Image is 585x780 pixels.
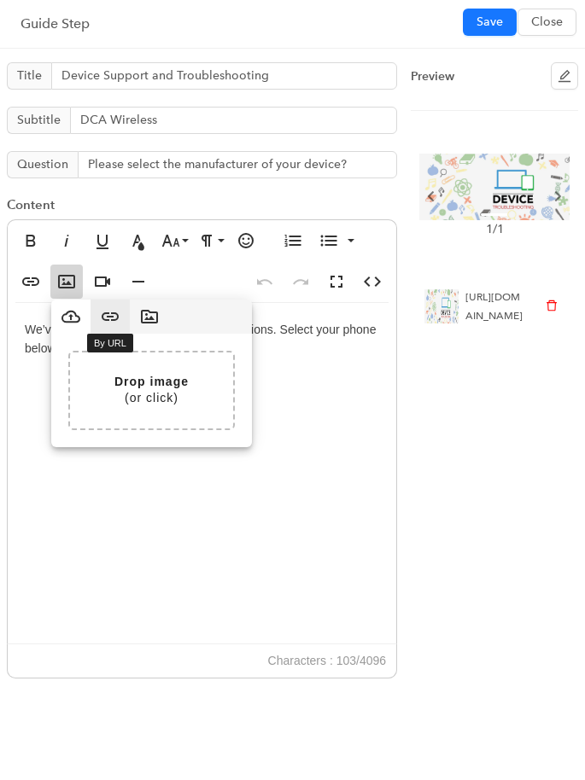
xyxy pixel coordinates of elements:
div: Preview [411,67,454,85]
span: [URL][DOMAIN_NAME] [465,291,523,322]
p: Content [7,195,397,215]
strong: Subtitle [17,113,61,127]
span: Guide Step [20,15,90,32]
input: Question here [78,151,397,178]
span: delete [546,300,558,311]
button: Browse [130,300,169,334]
span: edit [558,69,571,83]
strong: Question [17,157,68,172]
button: Save [463,9,517,36]
span: Save [477,13,503,32]
div: By URL [87,334,133,352]
strong: Title [17,68,42,83]
span: Close [531,13,563,32]
button: Close [518,9,576,36]
input: Title here [51,62,397,90]
img: image [419,154,570,220]
button: Upload Image [51,300,91,334]
button: Undo (⌘Z) [249,265,281,299]
div: (or click) [68,351,235,430]
span: Characters : 103/4096 [260,644,395,678]
div: 1 / 1 [486,220,504,238]
button: Redo (⌘⇧Z) [284,265,317,299]
input: Subtitle here [70,107,397,134]
p: We’ve got answers to all your device questions. Select your phone below to view our interactive g... [25,320,379,358]
img: guide-media [424,289,459,323]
